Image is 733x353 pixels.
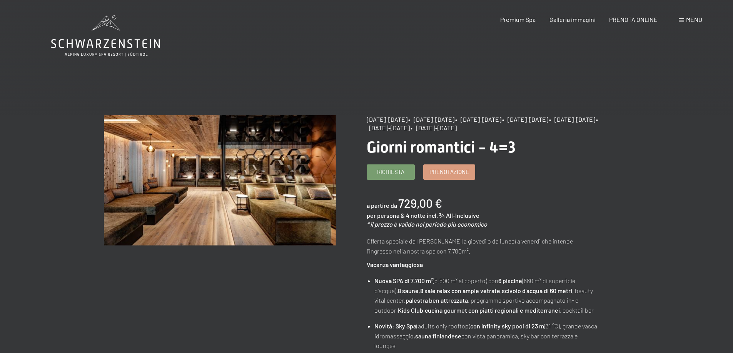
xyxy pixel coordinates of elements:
strong: palestra ben attrezzata [406,297,468,304]
li: (adults only rooftop) (31 °C), grande vasca idromassaggio, con vista panoramica, sky bar con terr... [374,321,598,351]
span: [DATE]-[DATE] [367,116,407,123]
span: Prenotazione [429,168,469,176]
strong: Nuova SPA di 7.700 m² [374,277,433,284]
span: • [DATE]-[DATE] [455,116,501,123]
a: Richiesta [367,165,414,179]
span: Giorni romantici - 4=3 [367,138,516,156]
span: incl. ¾ All-Inclusive [427,212,479,219]
span: Menu [686,16,702,23]
span: per persona & [367,212,405,219]
a: Galleria immagini [549,16,596,23]
strong: sauna finlandese [415,332,461,340]
strong: 8 sale relax con ampie vetrate [420,287,500,294]
strong: 8 saune [398,287,419,294]
a: Premium Spa [500,16,536,23]
span: • [DATE]-[DATE] [408,116,454,123]
em: * il prezzo è valido nel periodo più economico [367,220,487,228]
p: Offerta speciale da [PERSON_NAME] a giovedì o da lunedì a venerdì che intende l'ingresso nella no... [367,236,599,256]
strong: Novità: Sky Spa [374,322,416,330]
span: 4 notte [406,212,426,219]
strong: 6 piscine [498,277,522,284]
strong: Kids Club [398,307,423,314]
strong: scivolo d'acqua di 60 metri [502,287,572,294]
span: a partire da [367,202,397,209]
b: 729,00 € [398,196,442,210]
a: Prenotazione [424,165,475,179]
strong: Vacanza vantaggiosa [367,261,423,268]
span: • [DATE]-[DATE] [502,116,548,123]
span: Richiesta [377,168,404,176]
strong: cucina gourmet con piatti regionali e mediterranei [425,307,560,314]
li: (5.500 m² al coperto) con (680 m² di superficie d'acqua), , , , beauty vital center, , programma ... [374,276,598,315]
span: • [DATE]-[DATE] [549,116,595,123]
img: Giorni romantici - 4=3 [104,115,336,245]
a: PRENOTA ONLINE [609,16,658,23]
strong: con infinity sky pool di 23 m [470,322,544,330]
span: • [DATE]-[DATE] [411,124,457,131]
